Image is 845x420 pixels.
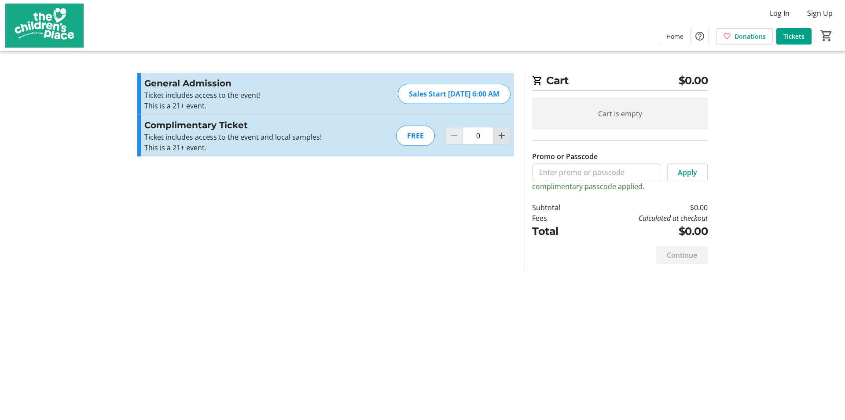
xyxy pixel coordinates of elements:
[819,28,834,44] button: Cart
[5,4,84,48] img: The Children's Place's Logo
[463,127,493,145] input: Complimentary Ticket Quantity
[532,223,583,239] td: Total
[716,28,773,45] a: Donations
[532,98,708,130] div: Cart is empty
[679,73,708,89] span: $0.00
[532,181,708,192] p: complimentary passcode applied.
[691,27,709,45] button: Help
[807,8,833,19] span: Sign Up
[583,213,708,223] td: Calculated at checkout
[144,90,337,100] p: Ticket includes access to the event!
[770,8,790,19] span: Log In
[532,202,583,213] td: Subtotal
[776,28,812,45] a: Tickets
[666,32,683,41] span: Home
[396,126,435,146] div: FREE
[144,100,337,111] p: This is a 21+ event.
[783,32,805,41] span: Tickets
[144,142,337,153] p: This is a 21+ event.
[532,151,598,162] label: Promo or Passcode
[763,6,797,20] button: Log In
[532,73,708,91] h2: Cart
[667,164,708,181] button: Apply
[398,84,511,104] div: Sales Start [DATE] 6:00 AM
[532,213,583,223] td: Fees
[144,119,337,132] h3: Complimentary Ticket
[659,28,691,45] a: Home
[493,127,510,144] button: Increment by one
[583,223,708,239] td: $0.00
[144,77,337,90] h3: General Admission
[583,202,708,213] td: $0.00
[144,132,337,142] p: Ticket includes access to the event and local samples!
[678,167,697,178] span: Apply
[800,6,840,20] button: Sign Up
[735,32,766,41] span: Donations
[532,164,660,181] input: Enter promo or passcode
